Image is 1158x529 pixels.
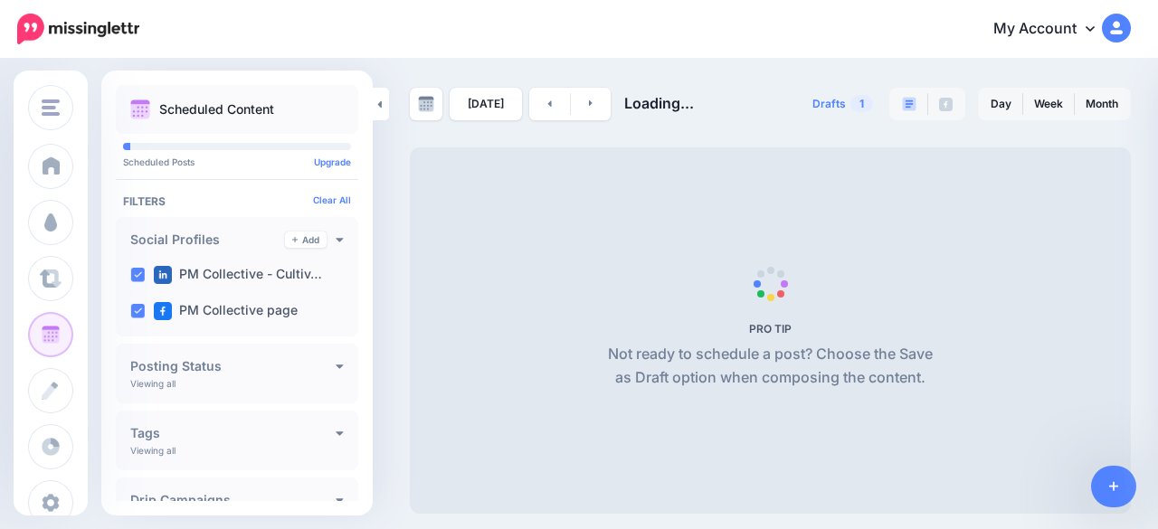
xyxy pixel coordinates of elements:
[130,360,336,373] h4: Posting Status
[980,90,1022,118] a: Day
[154,302,172,320] img: facebook-square.png
[802,88,884,120] a: Drafts1
[601,322,940,335] h5: PRO TIP
[130,378,176,389] p: Viewing all
[130,99,150,119] img: calendar.png
[17,14,139,44] img: Missinglettr
[601,343,940,390] p: Not ready to schedule a post? Choose the Save as Draft option when composing the content.
[42,99,60,116] img: menu.png
[313,194,351,205] a: Clear All
[130,494,336,506] h4: Drip Campaigns
[812,99,846,109] span: Drafts
[130,445,176,456] p: Viewing all
[450,88,522,120] a: [DATE]
[130,427,336,439] h4: Tags
[154,266,322,284] label: PM Collective - Cultiv…
[285,231,327,248] a: Add
[314,156,351,167] a: Upgrade
[1023,90,1074,118] a: Week
[1075,90,1129,118] a: Month
[123,157,351,166] p: Scheduled Posts
[123,194,351,208] h4: Filters
[939,98,953,111] img: facebook-grey-square.png
[130,233,285,246] h4: Social Profiles
[154,302,298,320] label: PM Collective page
[975,7,1131,52] a: My Account
[159,103,274,116] p: Scheduled Content
[624,94,694,112] span: Loading...
[418,96,434,112] img: calendar-grey-darker.png
[850,95,873,112] span: 1
[902,97,916,111] img: paragraph-boxed.png
[154,266,172,284] img: linkedin-square.png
